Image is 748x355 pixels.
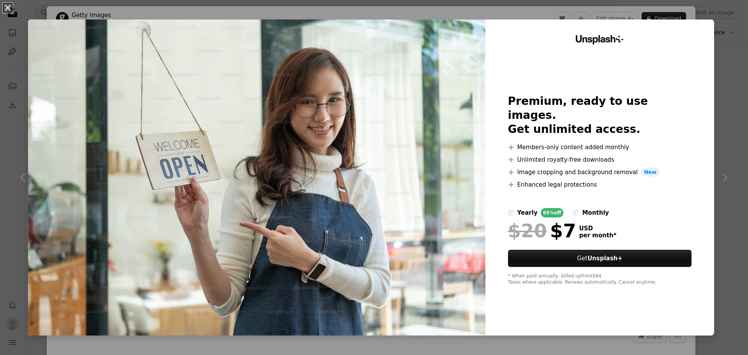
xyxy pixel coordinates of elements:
[508,180,692,189] li: Enhanced legal protections
[508,221,547,241] span: $20
[517,208,538,217] div: yearly
[582,208,609,217] div: monthly
[579,232,617,239] span: per month *
[541,208,564,217] div: 65% off
[508,273,692,286] div: * When paid annually, billed upfront $84 Taxes where applicable. Renews automatically. Cancel any...
[573,210,579,216] input: monthly
[508,143,692,152] li: Members-only content added monthly
[508,221,576,241] div: $7
[508,250,692,267] a: GetUnsplash+
[587,255,623,262] strong: Unsplash+
[641,168,660,177] span: New
[508,155,692,164] li: Unlimited royalty-free downloads
[508,94,692,136] h2: Premium, ready to use images. Get unlimited access.
[579,225,617,232] span: USD
[508,210,514,216] input: yearly65%off
[508,168,692,177] li: Image cropping and background removal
